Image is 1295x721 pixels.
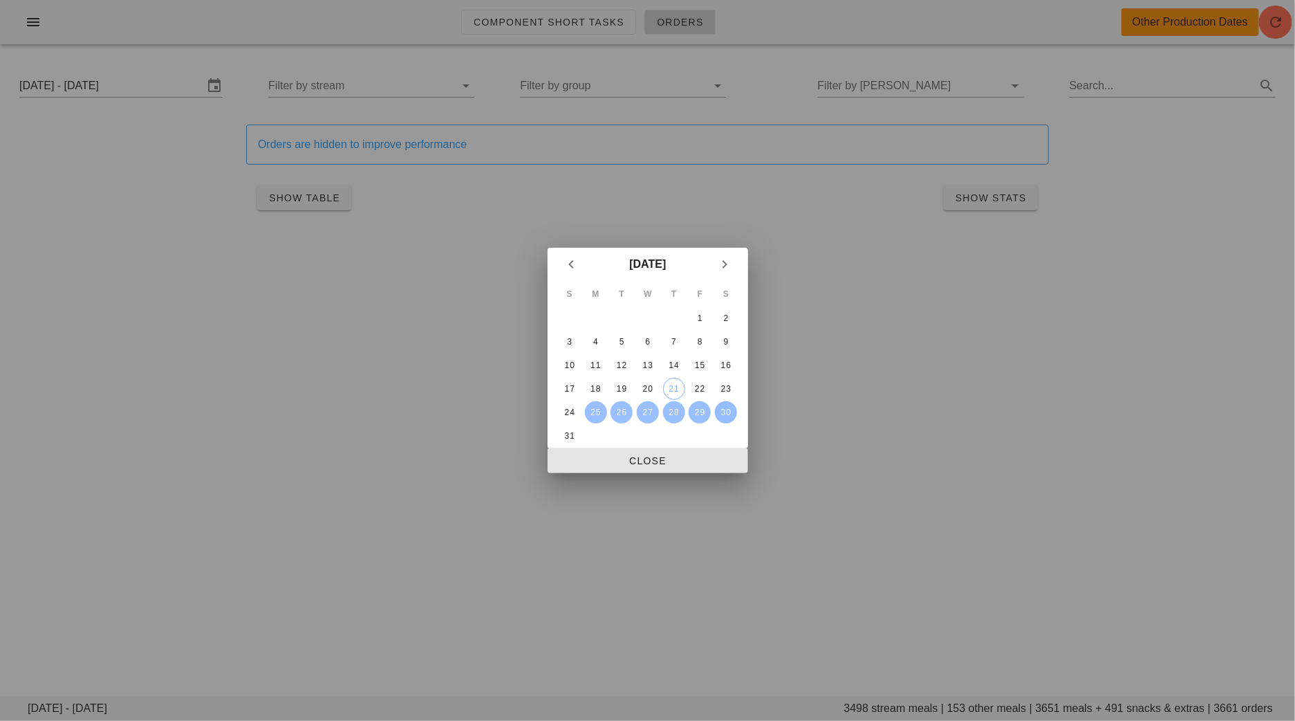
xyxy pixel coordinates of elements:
[611,354,633,376] button: 12
[558,384,580,394] div: 17
[584,337,606,347] div: 4
[663,384,684,394] div: 21
[689,307,711,329] button: 1
[611,337,633,347] div: 5
[689,401,711,423] button: 29
[584,401,606,423] button: 25
[559,252,584,277] button: Previous month
[689,337,711,347] div: 8
[624,250,671,278] button: [DATE]
[689,408,711,417] div: 29
[689,360,711,370] div: 15
[715,337,737,347] div: 9
[584,408,606,417] div: 25
[583,282,608,306] th: M
[611,378,633,400] button: 19
[715,360,737,370] div: 16
[689,384,711,394] div: 22
[558,431,580,441] div: 31
[635,282,660,306] th: W
[636,337,658,347] div: 6
[611,401,633,423] button: 26
[559,455,737,466] span: Close
[636,378,658,400] button: 20
[584,354,606,376] button: 11
[558,354,580,376] button: 10
[611,408,633,417] div: 26
[689,354,711,376] button: 15
[662,360,684,370] div: 14
[584,360,606,370] div: 11
[662,337,684,347] div: 7
[636,408,658,417] div: 27
[712,252,737,277] button: Next month
[611,384,633,394] div: 19
[689,378,711,400] button: 22
[611,331,633,353] button: 5
[558,408,580,417] div: 24
[636,360,658,370] div: 13
[557,282,582,306] th: S
[715,354,737,376] button: 16
[662,354,684,376] button: 14
[611,360,633,370] div: 12
[662,378,684,400] button: 21
[714,282,738,306] th: S
[584,384,606,394] div: 18
[715,313,737,323] div: 2
[661,282,686,306] th: T
[636,331,658,353] button: 6
[558,331,580,353] button: 3
[715,408,737,417] div: 30
[715,307,737,329] button: 2
[715,401,737,423] button: 30
[715,331,737,353] button: 9
[558,378,580,400] button: 17
[662,401,684,423] button: 28
[558,360,580,370] div: 10
[558,425,580,447] button: 31
[584,378,606,400] button: 18
[715,384,737,394] div: 23
[687,282,712,306] th: F
[584,331,606,353] button: 4
[558,401,580,423] button: 24
[548,448,748,473] button: Close
[662,331,684,353] button: 7
[636,401,658,423] button: 27
[636,354,658,376] button: 13
[609,282,634,306] th: T
[715,378,737,400] button: 23
[689,313,711,323] div: 1
[689,331,711,353] button: 8
[636,384,658,394] div: 20
[662,408,684,417] div: 28
[558,337,580,347] div: 3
